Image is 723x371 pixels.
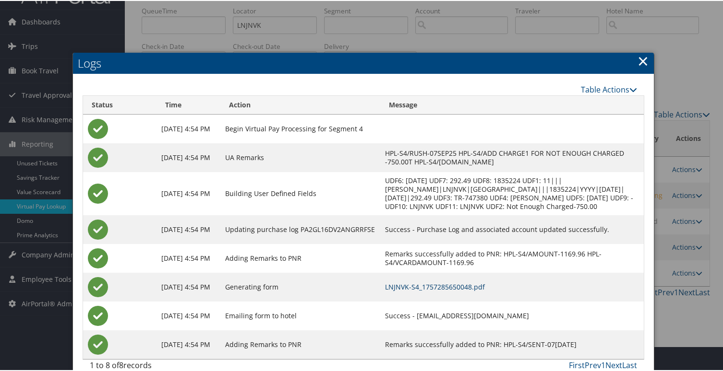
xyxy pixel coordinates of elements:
[380,171,643,214] td: UDF6: [DATE] UDF7: 292.49 UDF8: 1835224 UDF1: 11|||[PERSON_NAME]|LNJNVK|[GEOGRAPHIC_DATA]|||18352...
[581,83,637,94] a: Table Actions
[157,329,220,358] td: [DATE] 4:54 PM
[585,359,601,370] a: Prev
[220,95,380,114] th: Action: activate to sort column ascending
[220,171,380,214] td: Building User Defined Fields
[157,142,220,171] td: [DATE] 4:54 PM
[220,114,380,142] td: Begin Virtual Pay Processing for Segment 4
[73,52,653,73] h2: Logs
[157,171,220,214] td: [DATE] 4:54 PM
[83,95,156,114] th: Status: activate to sort column ascending
[220,214,380,243] td: Updating purchase log PA2GL16DV2ANGRRFSE
[380,243,643,272] td: Remarks successfully added to PNR: HPL-S4/AMOUNT-1169.96 HPL-S4/VCARDAMOUNT-1169.96
[622,359,637,370] a: Last
[605,359,622,370] a: Next
[380,214,643,243] td: Success - Purchase Log and associated account updated successfully.
[220,243,380,272] td: Adding Remarks to PNR
[385,281,485,290] a: LNJNVK-S4_1757285650048.pdf
[601,359,605,370] a: 1
[380,301,643,329] td: Success - [EMAIL_ADDRESS][DOMAIN_NAME]
[220,329,380,358] td: Adding Remarks to PNR
[119,359,123,370] span: 8
[638,50,649,70] a: Close
[569,359,585,370] a: First
[157,301,220,329] td: [DATE] 4:54 PM
[380,329,643,358] td: Remarks successfully added to PNR: HPL-S4/SENT-07[DATE]
[220,301,380,329] td: Emailing form to hotel
[157,272,220,301] td: [DATE] 4:54 PM
[157,214,220,243] td: [DATE] 4:54 PM
[380,95,643,114] th: Message: activate to sort column ascending
[380,142,643,171] td: HPL-S4/RUSH-07SEP25 HPL-S4/ADD CHARGE1 FOR NOT ENOUGH CHARGED -750.00T HPL-S4/[DOMAIN_NAME]
[220,142,380,171] td: UA Remarks
[157,114,220,142] td: [DATE] 4:54 PM
[220,272,380,301] td: Generating form
[157,243,220,272] td: [DATE] 4:54 PM
[157,95,220,114] th: Time: activate to sort column ascending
